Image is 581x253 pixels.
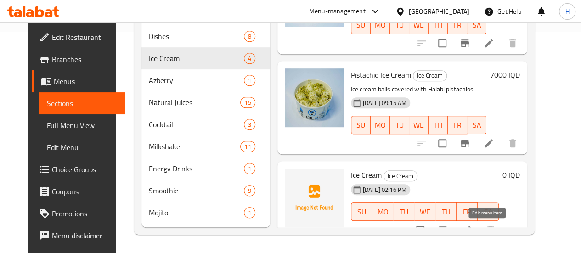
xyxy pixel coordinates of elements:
span: SU [355,205,369,219]
a: Branches [32,48,125,70]
h6: 7000 IQD [490,68,520,81]
span: Cocktail [149,119,244,130]
img: Pistachio Ice Cream [285,68,344,127]
span: [DATE] 09:15 AM [359,99,410,107]
span: 1 [244,208,255,217]
span: TH [439,205,453,219]
span: Ice Cream [149,53,244,64]
span: H [565,6,569,17]
button: WE [409,16,429,34]
button: MO [372,202,393,221]
span: SA [481,205,495,219]
button: WE [414,202,435,221]
div: items [240,97,255,108]
span: Full Menu View [47,120,118,131]
button: TU [393,202,414,221]
span: FR [451,18,463,32]
a: Full Menu View [39,114,125,136]
span: [DATE] 02:16 PM [359,186,410,194]
span: Coupons [52,186,118,197]
div: Ice Cream [413,70,447,81]
span: Dishes [149,31,244,42]
span: 15 [241,98,254,107]
img: Ice Cream [285,169,344,227]
button: FR [457,202,478,221]
div: Smoothie9 [141,180,270,202]
span: MO [376,205,389,219]
span: MO [374,18,386,32]
button: FR [448,116,467,134]
span: WE [413,18,425,32]
span: Menu disclaimer [52,230,118,241]
button: SU [351,202,372,221]
div: Dishes8 [141,25,270,47]
span: 9 [244,186,255,195]
div: items [244,119,255,130]
div: Menu-management [309,6,366,17]
button: SA [467,16,486,34]
span: Menus [54,76,118,87]
span: FR [460,205,474,219]
span: Azberry [149,75,244,86]
span: SA [471,118,483,132]
button: Branch-specific-item [432,219,454,241]
button: delete [502,32,524,54]
a: Menu disclaimer [32,225,125,247]
a: Edit menu item [483,138,494,149]
span: WE [418,205,432,219]
div: Natural Juices [149,97,241,108]
button: SA [467,116,486,134]
button: Branch-specific-item [454,32,476,54]
span: Ice Cream [413,70,446,81]
span: Sections [47,98,118,109]
span: Milkshake [149,141,241,152]
span: Ice Cream [351,168,382,182]
div: Natural Juices15 [141,91,270,113]
div: items [244,163,255,174]
span: Promotions [52,208,118,219]
button: TH [429,16,448,34]
span: 1 [244,76,255,85]
span: WE [413,118,425,132]
span: FR [451,118,463,132]
button: show more [502,219,524,241]
span: Energy Drinks [149,163,244,174]
a: Menus [32,70,125,92]
button: SU [351,116,371,134]
span: Mojito [149,207,244,218]
div: items [244,185,255,196]
span: SU [355,18,367,32]
span: 11 [241,142,254,151]
span: TU [394,18,406,32]
button: TH [435,202,457,221]
button: SA [478,202,499,221]
a: Sections [39,92,125,114]
div: items [244,75,255,86]
div: Mojito1 [141,202,270,224]
span: TU [394,118,406,132]
button: delete [502,132,524,154]
span: 3 [244,120,255,129]
button: delete [479,219,502,241]
span: Choice Groups [52,164,118,175]
div: Milkshake11 [141,135,270,157]
span: Ice Cream [384,171,417,181]
span: Select to update [433,34,452,53]
button: sort-choices [389,219,411,241]
div: items [240,141,255,152]
span: Smoothie [149,185,244,196]
span: 4 [244,54,255,63]
button: TU [390,16,409,34]
span: Pistachio Ice Cream [351,68,411,82]
a: Promotions [32,202,125,225]
a: Edit Menu [39,136,125,158]
button: FR [448,16,467,34]
span: Edit Menu [47,142,118,153]
button: WE [409,116,429,134]
h6: 0 IQD [502,169,520,181]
